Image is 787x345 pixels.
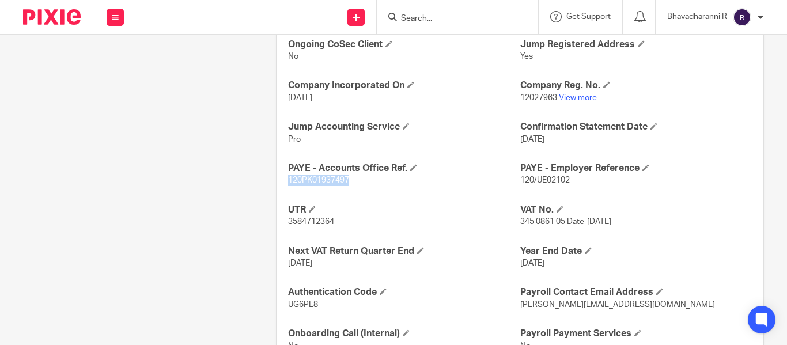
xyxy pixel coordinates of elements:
span: 3584712364 [288,218,334,226]
span: [DATE] [520,135,544,143]
a: View more [559,94,597,102]
img: Pixie [23,9,81,25]
span: [PERSON_NAME][EMAIL_ADDRESS][DOMAIN_NAME] [520,301,715,309]
h4: Company Incorporated On [288,79,520,92]
p: Bhavadharanni R [667,11,727,22]
input: Search [400,14,504,24]
h4: Onboarding Call (Internal) [288,328,520,340]
span: 345 0861 05 Date-[DATE] [520,218,611,226]
span: UG6PE8 [288,301,318,309]
span: [DATE] [288,259,312,267]
h4: Year End Date [520,245,752,257]
span: 120PK01937497 [288,176,349,184]
h4: UTR [288,204,520,216]
span: No [288,52,298,60]
span: Yes [520,52,533,60]
h4: Payroll Payment Services [520,328,752,340]
h4: Company Reg. No. [520,79,752,92]
h4: Jump Accounting Service [288,121,520,133]
h4: Confirmation Statement Date [520,121,752,133]
span: Pro [288,135,301,143]
h4: VAT No. [520,204,752,216]
h4: PAYE - Employer Reference [520,162,752,175]
h4: Next VAT Return Quarter End [288,245,520,257]
img: svg%3E [733,8,751,26]
span: [DATE] [288,94,312,102]
span: [DATE] [520,259,544,267]
span: 12027963 [520,94,557,102]
h4: Authentication Code [288,286,520,298]
span: 120/UE02102 [520,176,570,184]
h4: Ongoing CoSec Client [288,39,520,51]
h4: Jump Registered Address [520,39,752,51]
span: Get Support [566,13,611,21]
h4: Payroll Contact Email Address [520,286,752,298]
h4: PAYE - Accounts Office Ref. [288,162,520,175]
